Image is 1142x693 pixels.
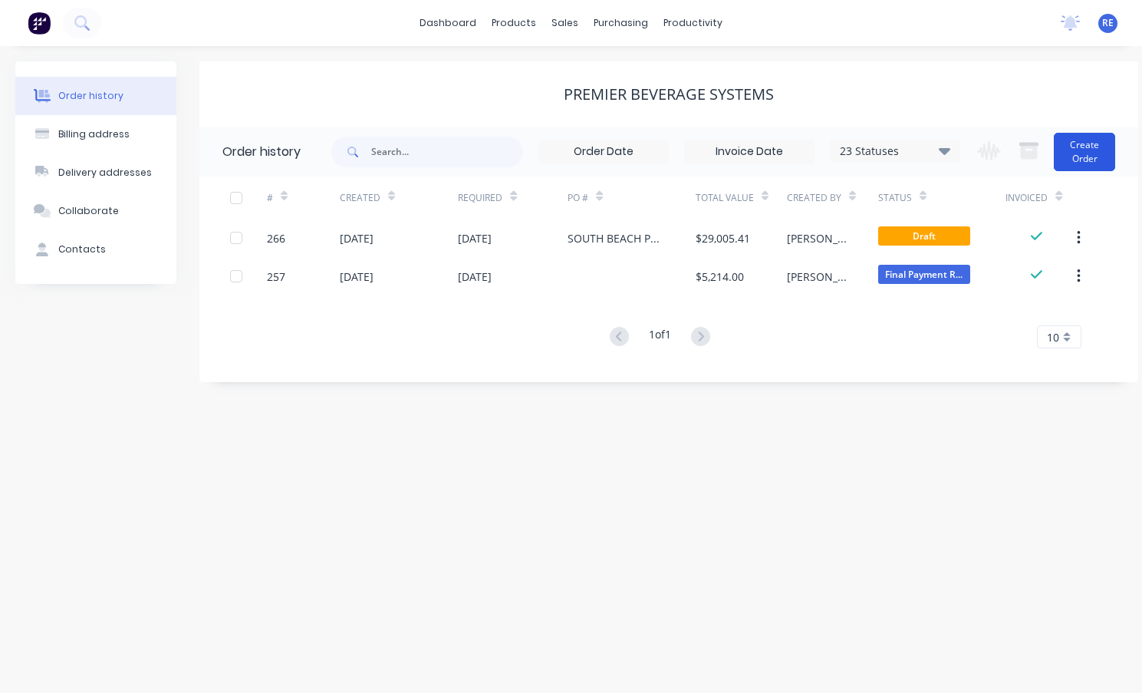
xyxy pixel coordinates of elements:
div: 1 of 1 [649,326,671,348]
button: Delivery addresses [15,153,176,192]
div: Contacts [58,243,106,256]
div: [PERSON_NAME] [787,230,847,246]
div: 23 Statuses [831,143,959,160]
div: PREMIER BEVERAGE SYSTEMS [564,85,774,104]
div: # [267,177,340,219]
div: Delivery addresses [58,166,152,180]
div: $5,214.00 [696,269,744,285]
div: Created [340,177,459,219]
span: Draft [878,226,970,246]
button: Contacts [15,230,176,269]
div: Created By [787,177,878,219]
div: [DATE] [340,269,374,285]
div: Collaborate [58,204,119,218]
div: products [484,12,544,35]
div: [DATE] [340,230,374,246]
div: Required [458,191,502,205]
div: 257 [267,269,285,285]
div: [DATE] [458,269,492,285]
div: Billing address [58,127,130,141]
button: Billing address [15,115,176,153]
div: Total Value [696,177,787,219]
input: Invoice Date [685,140,814,163]
div: Invoiced [1005,191,1048,205]
div: purchasing [586,12,656,35]
button: Create Order [1054,133,1115,171]
button: Collaborate [15,192,176,230]
div: # [267,191,273,205]
div: Created [340,191,380,205]
div: [PERSON_NAME] [787,269,847,285]
div: $29,005.41 [696,230,750,246]
span: Final Payment R... [878,265,970,284]
div: Status [878,177,1006,219]
div: Order history [58,89,123,103]
div: Order history [222,143,301,161]
div: PO # [568,177,696,219]
button: Order history [15,77,176,115]
div: Total Value [696,191,754,205]
div: Required [458,177,568,219]
input: Order Date [539,140,668,163]
div: sales [544,12,586,35]
div: Status [878,191,912,205]
div: 266 [267,230,285,246]
div: SOUTH BEACH PROJECT [568,230,665,246]
div: Created By [787,191,841,205]
span: 10 [1047,329,1059,345]
img: Factory [28,12,51,35]
input: Search... [371,137,523,167]
div: Invoiced [1005,177,1078,219]
div: PO # [568,191,588,205]
span: RE [1102,16,1114,30]
div: productivity [656,12,730,35]
a: dashboard [412,12,484,35]
div: [DATE] [458,230,492,246]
